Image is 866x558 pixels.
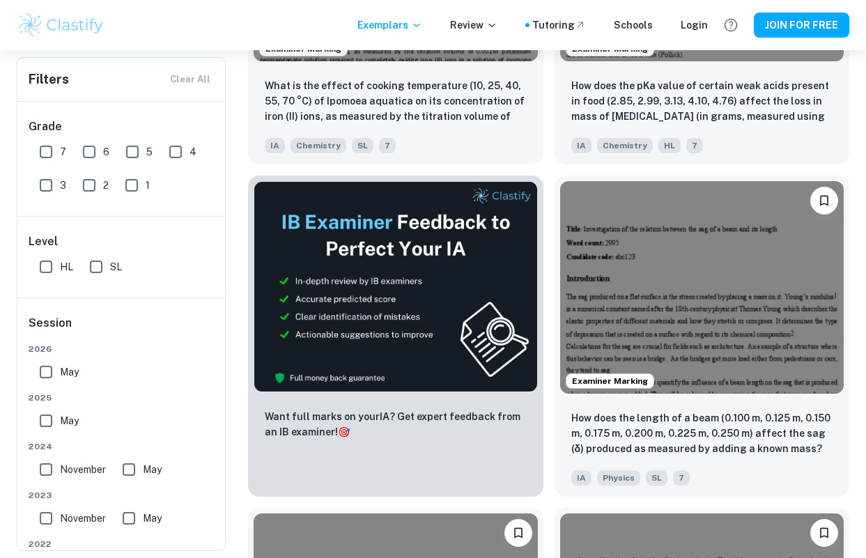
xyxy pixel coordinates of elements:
[29,392,215,404] span: 2025
[673,470,690,486] span: 7
[658,138,681,153] span: HL
[29,233,215,250] h6: Level
[719,13,743,37] button: Help and Feedback
[379,138,396,153] span: 7
[60,364,79,380] span: May
[60,462,106,477] span: November
[29,343,215,355] span: 2026
[60,511,106,526] span: November
[754,13,849,38] button: JOIN FOR FREE
[810,187,838,215] button: Please log in to bookmark exemplars
[29,538,215,550] span: 2022
[597,470,640,486] span: Physics
[555,176,850,497] a: Examiner MarkingPlease log in to bookmark exemplarsHow does the length of a beam (0.100 m, 0.125 ...
[597,138,653,153] span: Chemistry
[29,118,215,135] h6: Grade
[265,409,527,440] p: Want full marks on your IA ? Get expert feedback from an IB examiner!
[190,144,196,160] span: 4
[681,17,708,33] a: Login
[60,413,79,428] span: May
[560,181,844,394] img: Physics IA example thumbnail: How does the length of a beam (0.100 m,
[571,138,591,153] span: IA
[146,178,150,193] span: 1
[60,178,66,193] span: 3
[571,410,833,456] p: How does the length of a beam (0.100 m, 0.125 m, 0.150 m, 0.175 m, 0.200 m, 0.225 m, 0.250 m) aff...
[357,17,422,33] p: Exemplars
[103,144,109,160] span: 6
[60,259,73,274] span: HL
[110,259,122,274] span: SL
[29,489,215,502] span: 2023
[571,78,833,125] p: How does the pKa value of certain weak acids present in food (2.85, 2.99, 3.13, 4.10, 4.76) affec...
[291,138,346,153] span: Chemistry
[60,144,66,160] span: 7
[103,178,109,193] span: 2
[265,78,527,125] p: What is the effect of cooking temperature (10, 25, 40, 55, 70 °C) of Ipomoea aquatica on its conc...
[352,138,373,153] span: SL
[532,17,586,33] a: Tutoring
[17,11,105,39] img: Clastify logo
[146,144,153,160] span: 5
[29,315,215,343] h6: Session
[143,511,162,526] span: May
[686,138,703,153] span: 7
[29,70,69,89] h6: Filters
[254,181,538,392] img: Thumbnail
[450,17,497,33] p: Review
[614,17,653,33] a: Schools
[143,462,162,477] span: May
[29,440,215,453] span: 2024
[810,519,838,547] button: Please log in to bookmark exemplars
[571,470,591,486] span: IA
[265,138,285,153] span: IA
[504,519,532,547] button: Please log in to bookmark exemplars
[646,470,667,486] span: SL
[248,176,543,497] a: ThumbnailWant full marks on yourIA? Get expert feedback from an IB examiner!
[338,426,350,437] span: 🎯
[566,375,654,387] span: Examiner Marking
